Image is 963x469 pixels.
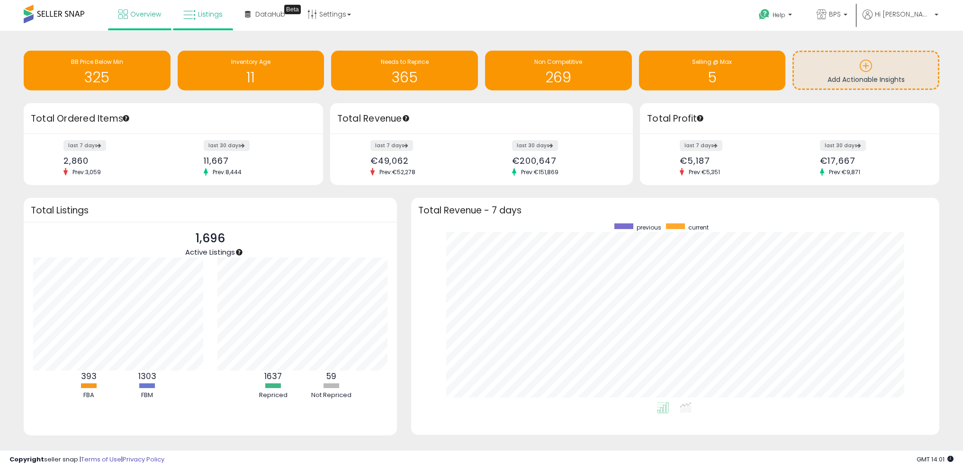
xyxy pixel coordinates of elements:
span: DataHub [255,9,285,19]
a: Add Actionable Insights [794,52,938,88]
div: €200,647 [512,156,616,166]
span: Non Competitive [534,58,582,66]
div: €49,062 [370,156,475,166]
span: Active Listings [185,247,235,257]
b: 393 [81,371,97,382]
div: FBA [61,391,117,400]
span: BPS [829,9,841,19]
span: Help [773,11,785,19]
span: Listings [198,9,223,19]
i: Get Help [758,9,770,20]
h3: Total Revenue - 7 days [418,207,932,214]
div: Repriced [245,391,302,400]
label: last 7 days [63,140,106,151]
label: last 30 days [512,140,558,151]
span: Prev: 3,059 [68,168,106,176]
span: Needs to Reprice [381,58,429,66]
span: Prev: 8,444 [208,168,246,176]
a: Hi [PERSON_NAME] [863,9,938,31]
span: Prev: €5,351 [684,168,725,176]
h1: 269 [490,70,627,85]
h1: 365 [336,70,473,85]
h3: Total Profit [647,112,932,125]
div: Tooltip anchor [235,248,243,257]
span: current [688,223,709,231]
span: previous [637,223,661,231]
b: 1637 [264,371,282,382]
span: Prev: €151,869 [516,168,563,176]
div: Not Repriced [303,391,360,400]
span: Inventory Age [231,58,270,66]
label: last 30 days [820,140,866,151]
h1: 325 [28,70,166,85]
h3: Total Ordered Items [31,112,316,125]
b: 1303 [138,371,156,382]
h1: 5 [644,70,781,85]
div: Tooltip anchor [284,5,301,14]
span: Prev: €52,278 [375,168,420,176]
a: Inventory Age 11 [178,51,324,90]
p: 1,696 [185,230,235,248]
div: FBM [119,391,176,400]
a: Selling @ Max 5 [639,51,786,90]
a: BB Price Below Min 325 [24,51,171,90]
label: last 7 days [370,140,413,151]
h3: Total Revenue [337,112,626,125]
div: Tooltip anchor [122,114,130,123]
a: Needs to Reprice 365 [331,51,478,90]
h3: Total Listings [31,207,390,214]
div: Tooltip anchor [696,114,704,123]
div: Tooltip anchor [402,114,410,123]
div: €17,667 [820,156,923,166]
div: 2,860 [63,156,166,166]
label: last 30 days [204,140,250,151]
strong: Copyright [9,455,44,464]
b: 59 [326,371,336,382]
div: 11,667 [204,156,306,166]
a: Privacy Policy [123,455,164,464]
a: Terms of Use [81,455,121,464]
div: seller snap | | [9,455,164,464]
span: Prev: €9,871 [824,168,865,176]
div: €5,187 [680,156,783,166]
label: last 7 days [680,140,722,151]
span: Overview [130,9,161,19]
h1: 11 [182,70,320,85]
span: Hi [PERSON_NAME] [875,9,932,19]
span: BB Price Below Min [71,58,123,66]
a: Help [751,1,801,31]
span: 2025-10-10 14:01 GMT [917,455,954,464]
span: Add Actionable Insights [828,75,905,84]
a: Non Competitive 269 [485,51,632,90]
span: Selling @ Max [692,58,732,66]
